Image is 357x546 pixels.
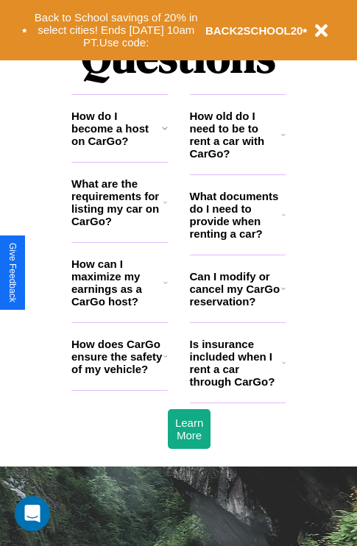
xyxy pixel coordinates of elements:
h3: How does CarGo ensure the safety of my vehicle? [71,338,163,375]
h3: What documents do I need to provide when renting a car? [190,190,283,240]
h3: How do I become a host on CarGo? [71,110,162,147]
h3: What are the requirements for listing my car on CarGo? [71,177,163,227]
h3: Can I modify or cancel my CarGo reservation? [190,270,281,308]
button: Learn More [168,409,211,449]
div: Give Feedback [7,243,18,302]
h3: Is insurance included when I rent a car through CarGo? [190,338,282,388]
button: Back to School savings of 20% in select cities! Ends [DATE] 10am PT.Use code: [27,7,205,53]
h3: How old do I need to be to rent a car with CarGo? [190,110,282,160]
b: BACK2SCHOOL20 [205,24,303,37]
div: Open Intercom Messenger [15,496,50,531]
h3: How can I maximize my earnings as a CarGo host? [71,258,163,308]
